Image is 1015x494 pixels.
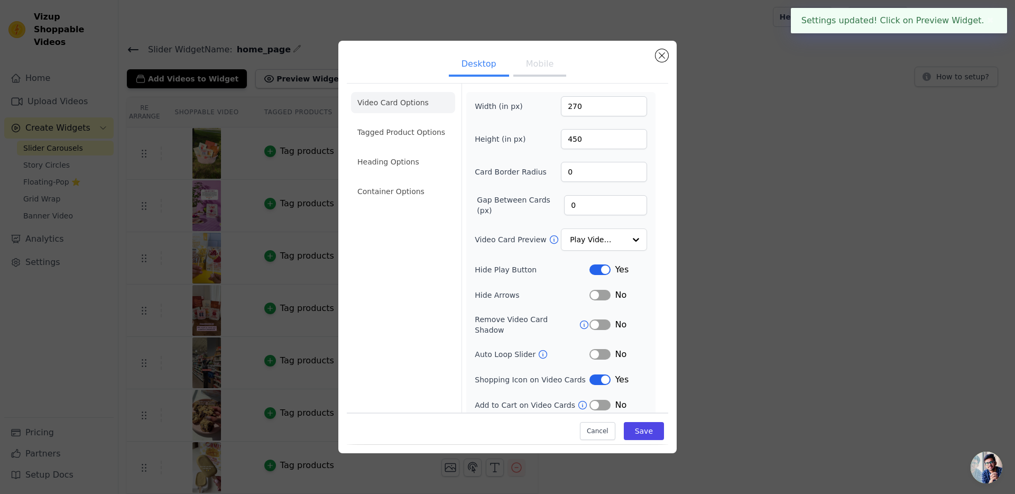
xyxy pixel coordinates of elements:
div: Settings updated! Click on Preview Widget. [791,8,1007,33]
a: Open chat [971,452,1002,483]
span: Yes [615,263,629,276]
li: Heading Options [351,151,455,172]
label: Remove Video Card Shadow [475,314,579,335]
label: Add to Cart on Video Cards [475,400,577,410]
button: Close modal [656,49,668,62]
span: Yes [615,373,629,386]
li: Video Card Options [351,92,455,113]
label: Auto Loop Slider [475,349,538,360]
label: Video Card Preview [475,234,548,245]
span: No [615,289,626,301]
button: Mobile [513,53,566,77]
button: Desktop [449,53,509,77]
span: No [615,348,626,361]
label: Shopping Icon on Video Cards [475,374,589,385]
label: Hide Arrows [475,290,589,300]
label: Width (in px) [475,101,532,112]
button: Close [984,14,996,27]
label: Height (in px) [475,134,532,144]
label: Gap Between Cards (px) [477,195,564,216]
li: Container Options [351,181,455,202]
button: Save [624,423,664,441]
span: No [615,399,626,411]
span: No [615,318,626,331]
li: Tagged Product Options [351,122,455,143]
label: Card Border Radius [475,167,547,177]
label: Hide Play Button [475,264,589,275]
button: Cancel [580,423,615,441]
